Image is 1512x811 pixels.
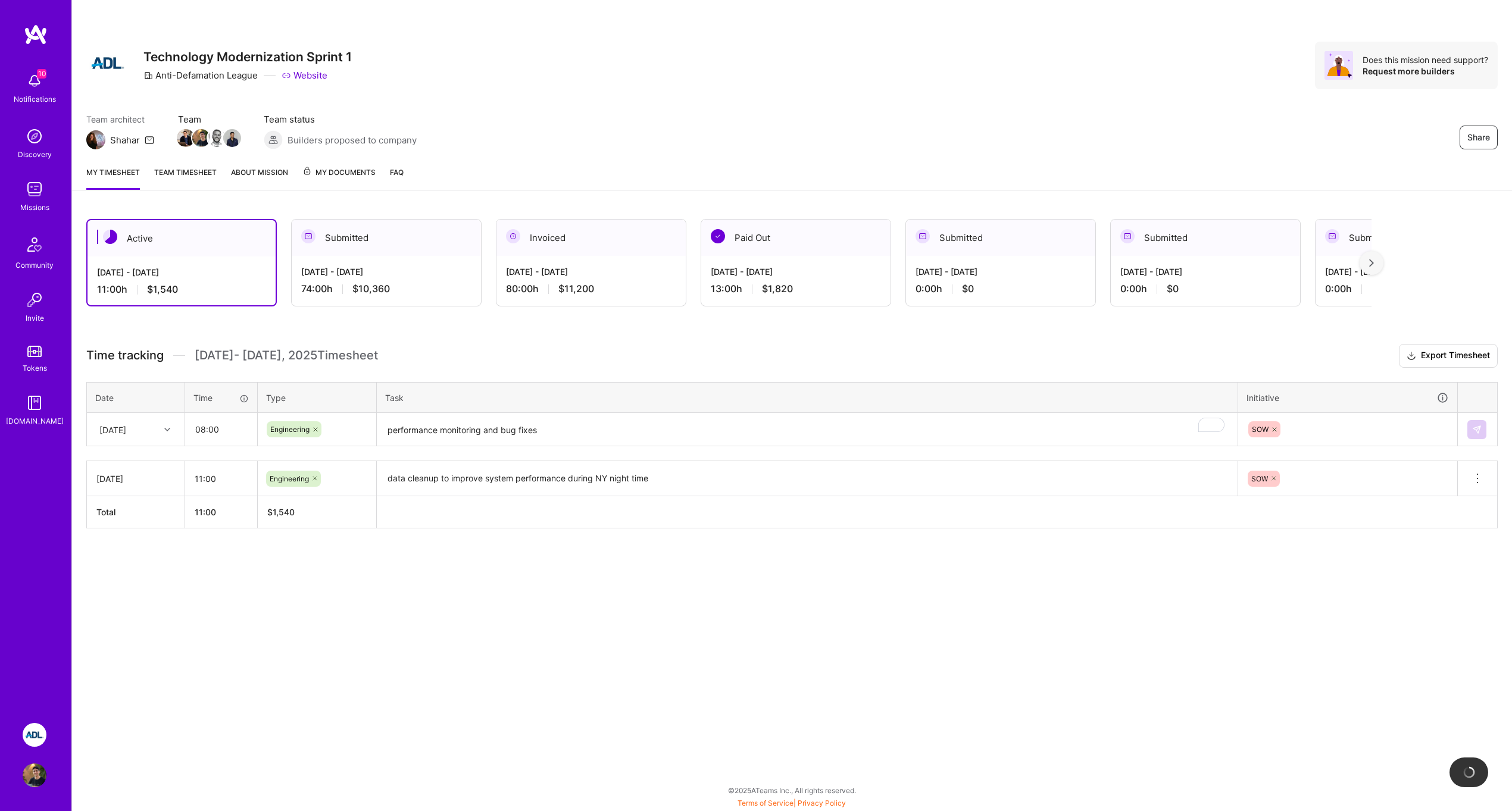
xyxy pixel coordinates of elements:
[1325,283,1495,295] div: 0:00 h
[147,283,178,296] span: $1,540
[164,427,170,433] i: icon Chevron
[701,220,891,256] div: Paid Out
[1251,474,1268,483] span: SOW
[1120,283,1291,295] div: 0:00 h
[301,229,315,243] img: Submitted
[23,69,46,93] img: bell
[23,177,46,201] img: teamwork
[1247,391,1449,405] div: Initiative
[20,723,49,747] a: ADL: Technology Modernization Sprint 1
[1460,126,1498,149] button: Share
[1399,344,1498,368] button: Export Timesheet
[154,166,217,190] a: Team timesheet
[390,166,404,190] a: FAQ
[145,135,154,145] i: icon Mail
[143,69,258,82] div: Anti-Defamation League
[143,49,352,64] h3: Technology Modernization Sprint 1
[558,283,594,295] span: $11,200
[1363,65,1488,77] div: Request more builders
[1407,350,1416,362] i: icon Download
[20,763,49,787] a: User Avatar
[1167,283,1179,295] span: $0
[96,472,175,485] div: [DATE]
[23,723,46,747] img: ADL: Technology Modernization Sprint 1
[378,414,1236,446] textarea: To enrich screen reader interactions, please activate Accessibility in Grammarly extension settings
[916,229,930,243] img: Submitted
[186,414,257,445] input: HH:MM
[1120,229,1135,243] img: Submitted
[506,265,676,278] div: [DATE] - [DATE]
[103,230,117,244] img: Active
[1252,425,1269,434] span: SOW
[86,113,154,126] span: Team architect
[23,124,46,148] img: discovery
[178,113,240,126] span: Team
[86,42,129,84] img: Company Logo
[1363,54,1488,65] div: Does this mission need support?
[1369,259,1374,267] img: right
[6,415,64,427] div: [DOMAIN_NAME]
[1316,220,1505,256] div: Submitted
[302,166,376,190] a: My Documents
[99,423,126,436] div: [DATE]
[87,496,185,528] th: Total
[23,288,46,312] img: Invite
[270,474,309,483] span: Engineering
[14,93,56,105] div: Notifications
[377,382,1238,413] th: Task
[178,128,193,148] a: Team Member Avatar
[1111,220,1300,256] div: Submitted
[71,775,1512,805] div: © 2025 ATeams Inc., All rights reserved.
[292,220,481,256] div: Submitted
[224,128,240,148] a: Team Member Avatar
[223,129,241,147] img: Team Member Avatar
[185,496,258,528] th: 11:00
[738,799,794,807] a: Terms of Service
[177,129,195,147] img: Team Member Avatar
[23,362,47,374] div: Tokens
[195,348,378,363] span: [DATE] - [DATE] , 2025 Timesheet
[97,283,266,296] div: 11:00 h
[231,166,288,190] a: About Mission
[258,382,377,413] th: Type
[24,24,48,45] img: logo
[193,128,209,148] a: Team Member Avatar
[15,259,54,271] div: Community
[209,128,224,148] a: Team Member Avatar
[302,166,376,179] span: My Documents
[192,129,210,147] img: Team Member Avatar
[282,69,327,82] a: Website
[1467,131,1490,143] span: Share
[18,148,52,161] div: Discovery
[264,130,283,149] img: Builders proposed to company
[37,69,46,79] span: 10
[88,220,276,256] div: Active
[20,230,49,259] img: Community
[86,166,140,190] a: My timesheet
[193,392,249,404] div: Time
[301,283,471,295] div: 74:00 h
[762,283,793,295] span: $1,820
[267,507,295,517] span: $ 1,540
[496,220,686,256] div: Invoiced
[23,391,46,415] img: guide book
[264,113,417,126] span: Team status
[378,462,1236,495] textarea: data cleanup to improve system performance during NY night time
[711,283,881,295] div: 13:00 h
[738,799,846,807] span: |
[86,348,164,363] span: Time tracking
[506,229,520,243] img: Invoiced
[288,134,417,146] span: Builders proposed to company
[1325,265,1495,278] div: [DATE] - [DATE]
[86,130,105,149] img: Team Architect
[916,283,1086,295] div: 0:00 h
[87,382,185,413] th: Date
[110,134,140,146] div: Shahar
[962,283,974,295] span: $0
[711,265,881,278] div: [DATE] - [DATE]
[27,346,42,357] img: tokens
[1467,420,1488,439] div: null
[301,265,471,278] div: [DATE] - [DATE]
[906,220,1095,256] div: Submitted
[506,283,676,295] div: 80:00 h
